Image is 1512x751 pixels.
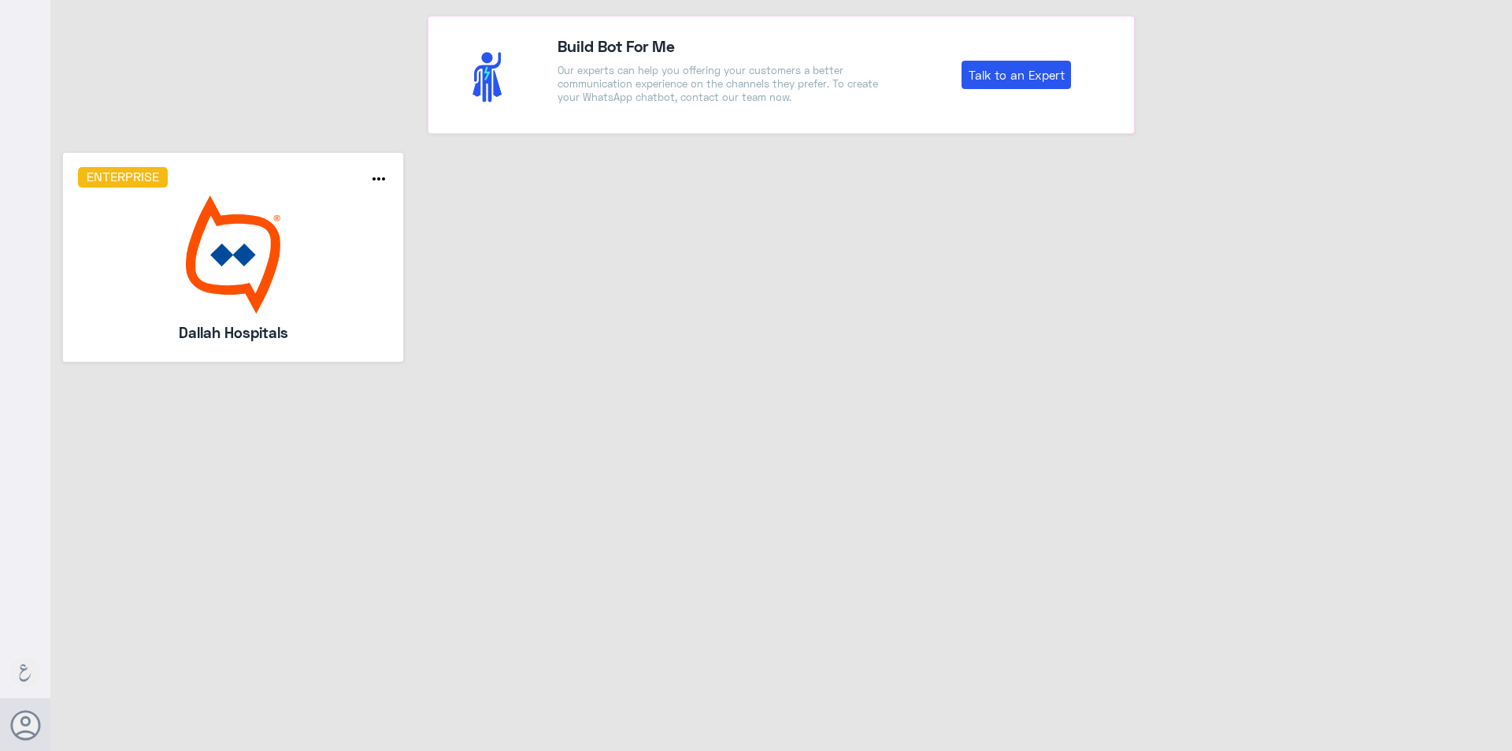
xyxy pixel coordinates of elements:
[120,322,346,344] h5: Dallah Hospitals
[558,64,887,104] p: Our experts can help you offering your customers a better communication experience on the channel...
[10,710,40,740] button: Avatar
[962,61,1071,89] a: Talk to an Expert
[78,195,389,314] img: bot image
[369,169,388,192] button: more_horiz
[369,169,388,188] i: more_horiz
[78,167,169,188] h6: Enterprise
[558,34,887,58] h4: Build Bot For Me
